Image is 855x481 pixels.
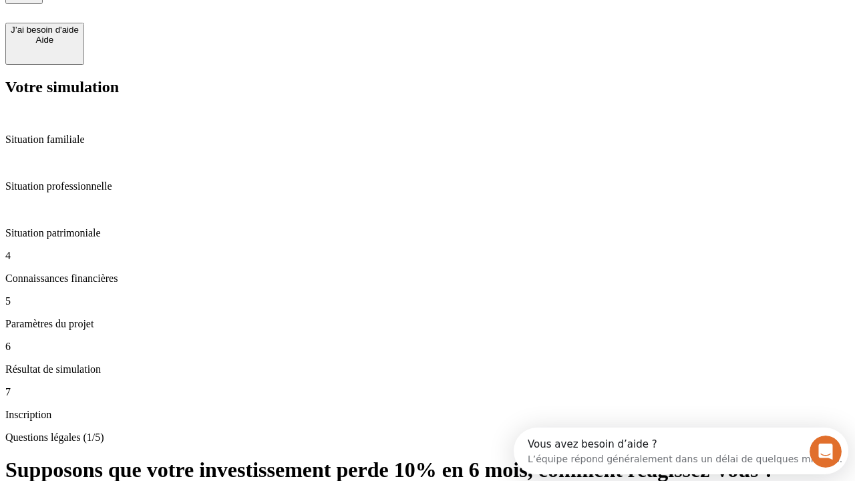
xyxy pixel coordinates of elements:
p: Questions légales (1/5) [5,432,850,444]
p: Situation patrimoniale [5,227,850,239]
div: J’ai besoin d'aide [11,25,79,35]
p: Situation familiale [5,134,850,146]
div: Aide [11,35,79,45]
div: Ouvrir le Messenger Intercom [5,5,368,42]
iframe: Intercom live chat [810,436,842,468]
p: Paramètres du projet [5,318,850,330]
div: L’équipe répond généralement dans un délai de quelques minutes. [14,22,329,36]
div: Vous avez besoin d’aide ? [14,11,329,22]
p: Connaissances financières [5,273,850,285]
p: Résultat de simulation [5,363,850,375]
h2: Votre simulation [5,78,850,96]
p: Situation professionnelle [5,180,850,192]
p: Inscription [5,409,850,421]
iframe: Intercom live chat discovery launcher [514,428,848,474]
button: J’ai besoin d'aideAide [5,23,84,65]
p: 7 [5,386,850,398]
p: 5 [5,295,850,307]
p: 4 [5,250,850,262]
p: 6 [5,341,850,353]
